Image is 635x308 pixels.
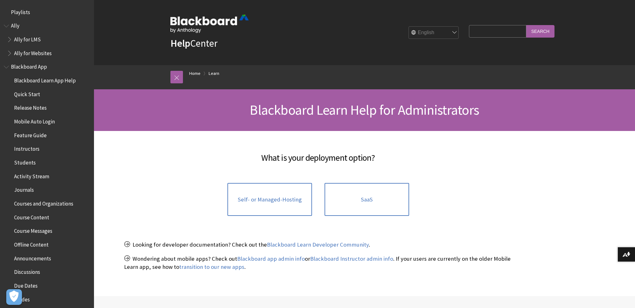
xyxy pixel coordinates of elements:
a: Self- or Managed-Hosting [227,183,312,216]
span: Blackboard Learn App Help [14,75,76,84]
img: Blackboard by Anthology [170,15,249,33]
nav: Book outline for Anthology Ally Help [4,21,90,59]
span: Ally [11,21,19,29]
strong: Help [170,37,190,50]
a: Blackboard Learn Developer Community [267,241,369,248]
span: Instructors [14,144,39,152]
span: Feature Guide [14,130,47,138]
select: Site Language Selector [409,27,459,39]
span: Playlists [11,7,30,15]
span: Quick Start [14,89,40,97]
span: Course Messages [14,226,52,234]
span: Announcements [14,253,51,262]
span: Blackboard Learn Help for Administrators [250,101,479,118]
span: Grades [14,294,30,303]
span: SaaS [361,196,373,203]
span: Offline Content [14,239,49,248]
span: Journals [14,185,34,193]
span: Ally for Websites [14,48,52,56]
span: Release Notes [14,103,47,111]
a: Blackboard app admin info [237,255,305,263]
a: Blackboard Instructor admin info [310,255,393,263]
span: Students [14,157,36,166]
span: Blackboard App [11,62,47,70]
input: Search [526,25,554,37]
span: Courses and Organizations [14,198,73,207]
a: transition to our new apps [179,263,244,271]
span: Mobile Auto Login [14,116,55,125]
h2: What is your deployment option? [124,144,513,164]
span: Discussions [14,267,40,275]
span: Activity Stream [14,171,49,180]
nav: Book outline for Playlists [4,7,90,18]
span: Course Content [14,212,49,221]
a: HelpCenter [170,37,217,50]
button: Open Preferences [6,289,22,305]
p: Looking for developer documentation? Check out the . [124,241,513,249]
span: Due Dates [14,280,38,289]
a: Home [189,70,200,77]
span: Ally for LMS [14,34,41,43]
a: Learn [209,70,219,77]
span: Self- or Managed-Hosting [238,196,302,203]
p: Wondering about mobile apps? Check out or . If your users are currently on the older Mobile Learn... [124,255,513,271]
a: SaaS [325,183,409,216]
